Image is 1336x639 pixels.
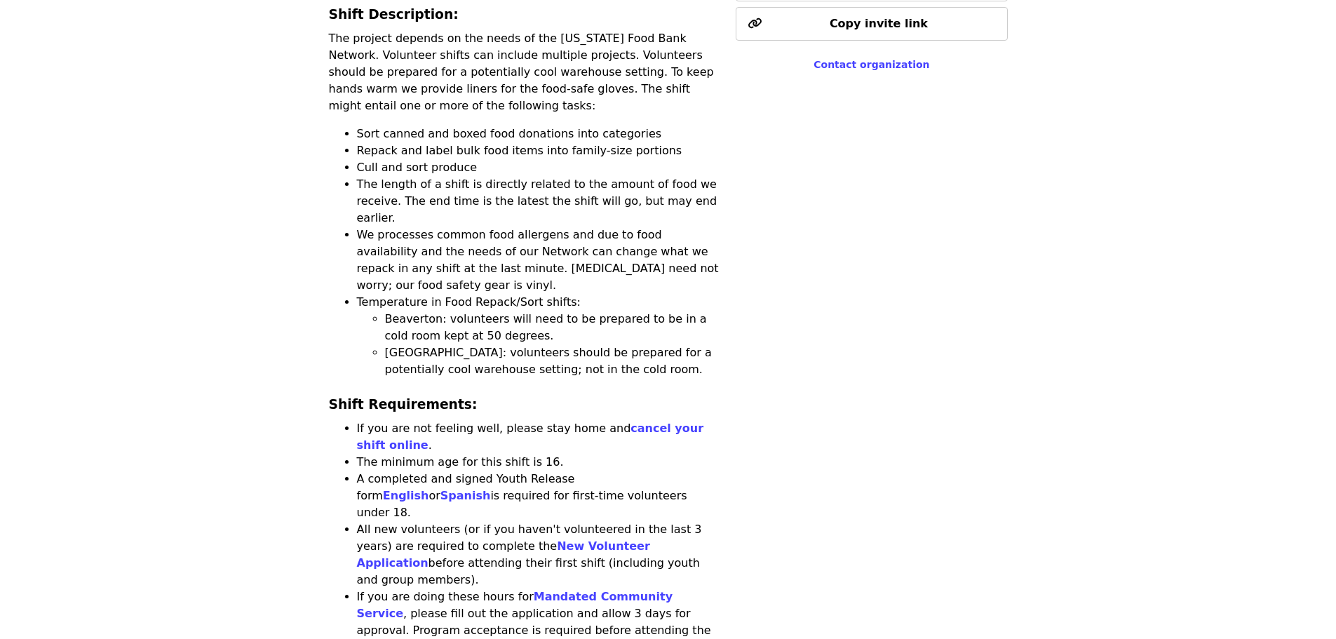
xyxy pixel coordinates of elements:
li: Cull and sort produce [357,159,720,176]
a: Mandated Community Service [357,590,673,620]
li: Sort canned and boxed food donations into categories [357,126,720,142]
li: A completed and signed Youth Release form or is required for first-time volunteers under 18. [357,471,720,521]
a: English [383,489,429,502]
li: The length of a shift is directly related to the amount of food we receive. The end time is the l... [357,176,720,227]
a: Spanish [440,489,491,502]
span: Copy invite link [830,17,928,30]
li: All new volunteers (or if you haven't volunteered in the last 3 years) are required to complete t... [357,521,720,588]
a: Contact organization [814,59,929,70]
strong: Shift Description: [329,7,459,22]
button: Copy invite link [736,7,1007,41]
p: The project depends on the needs of the [US_STATE] Food Bank Network. Volunteer shifts can includ... [329,30,720,114]
li: [GEOGRAPHIC_DATA]: volunteers should be prepared for a potentially cool warehouse setting; not in... [385,344,720,378]
li: We processes common food allergens and due to food availability and the needs of our Network can ... [357,227,720,294]
strong: Shift Requirements: [329,397,478,412]
a: cancel your shift online [357,422,704,452]
a: New Volunteer Application [357,539,650,570]
li: If you are not feeling well, please stay home and . [357,420,720,454]
li: Beaverton: volunteers will need to be prepared to be in a cold room kept at 50 degrees. [385,311,720,344]
li: Temperature in Food Repack/Sort shifts: [357,294,720,378]
li: The minimum age for this shift is 16. [357,454,720,471]
li: Repack and label bulk food items into family-size portions [357,142,720,159]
